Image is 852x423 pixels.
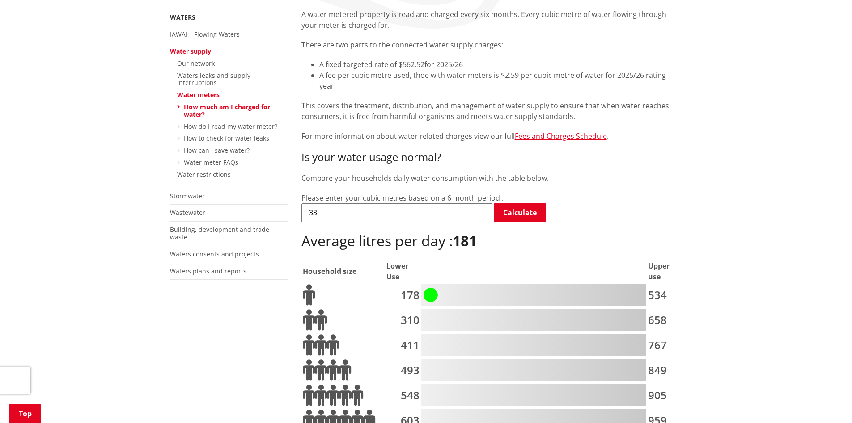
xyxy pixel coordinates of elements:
p: There are two parts to the connected water supply charges: [301,39,682,50]
b: 181 [453,231,477,250]
a: Building, development and trade waste [170,225,269,241]
a: How to check for water leaks [184,134,269,142]
p: This covers the treatment, distribution, and management of water supply to ensure that when water... [301,100,682,122]
label: Please enter your cubic metres based on a 6 month period : [301,193,504,203]
li: A fee per cubic metre used, thoe with water meters is $2.59 per cubic metre of water for 2025/26 ... [319,70,682,91]
td: 310 [386,308,420,333]
a: How can I save water? [184,146,250,154]
th: Lower Use [386,260,420,282]
a: How much am I charged for water? [184,103,270,119]
p: A water metered property is read and charged every six months. Every cubic metre of water flowing... [301,9,682,30]
span: for 2025/26 [424,60,463,69]
a: IAWAI – Flowing Waters [170,30,240,38]
a: Calculate [494,203,546,222]
h2: Average litres per day : [301,232,682,250]
a: Top [9,404,41,423]
a: Waters plans and reports [170,267,246,275]
a: Waters [170,13,195,21]
a: Water meters [177,90,220,99]
th: Household size [302,260,385,282]
td: 905 [648,384,682,408]
a: Water supply [170,47,211,56]
p: For more information about water related charges view our full . [301,131,682,142]
td: 178 [386,283,420,308]
td: 849 [648,359,682,383]
td: 658 [648,308,682,333]
td: 411 [386,333,420,358]
td: 548 [386,384,420,408]
span: A fixed targeted rate of $562.52 [319,60,424,69]
a: Water meter FAQs [184,158,238,167]
a: Waters leaks and supply interruptions [177,71,250,87]
a: Water restrictions [177,170,231,179]
a: Our network [177,59,215,68]
a: How do I read my water meter? [184,122,277,131]
a: Fees and Charges Schedule [515,131,607,141]
td: 767 [648,333,682,358]
a: Wastewater [170,208,205,217]
a: Waters consents and projects [170,250,259,258]
a: Stormwater [170,192,205,200]
h3: Is your water usage normal? [301,151,682,164]
th: Upper use [648,260,682,282]
td: 534 [648,283,682,308]
p: Compare your households daily water consumption with the table below. [301,173,682,184]
iframe: Messenger Launcher [811,385,843,418]
td: 493 [386,359,420,383]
